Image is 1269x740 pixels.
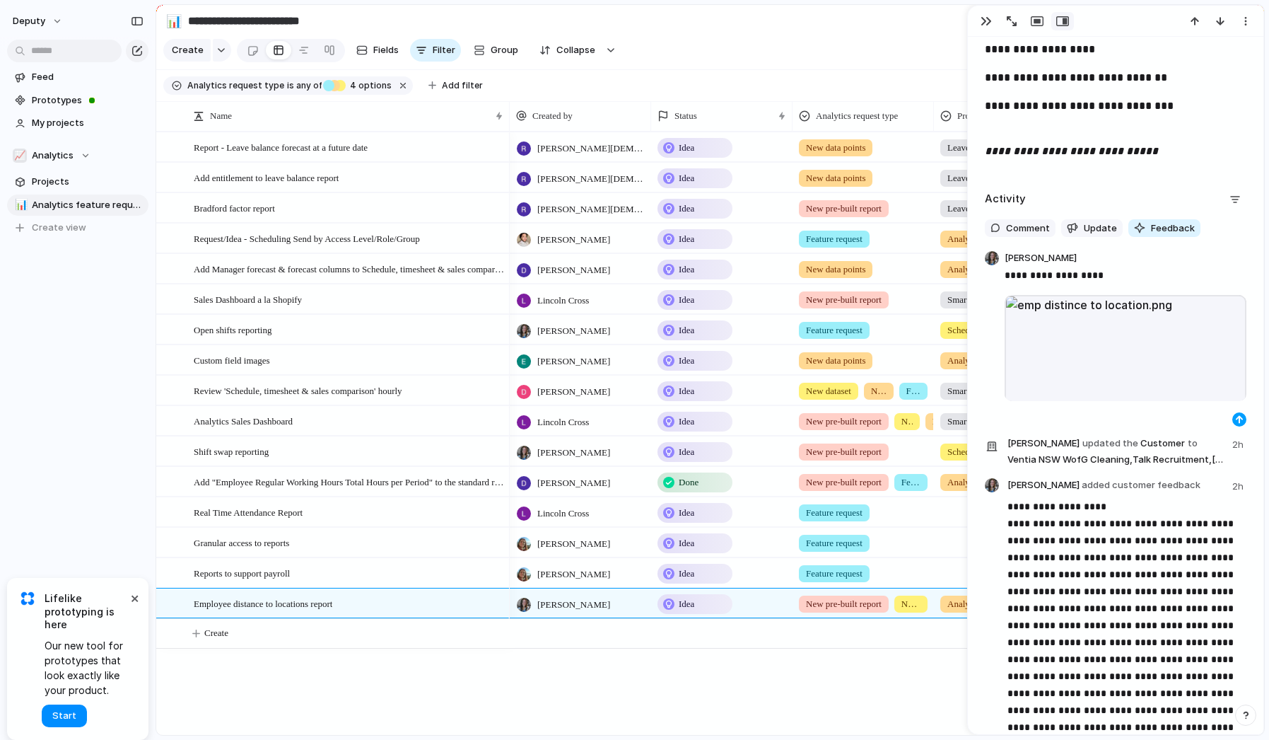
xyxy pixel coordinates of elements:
span: Idea [679,536,694,550]
span: Idea [679,354,694,368]
span: Created by [532,109,573,123]
span: Idea [679,141,694,155]
span: Idea [679,293,694,307]
span: [PERSON_NAME][DEMOGRAPHIC_DATA] [537,172,645,186]
div: 📊 [15,197,25,213]
span: Create [204,626,228,640]
span: [PERSON_NAME] [537,233,610,247]
button: Comment [985,219,1055,238]
span: Leave [947,171,970,185]
span: Granular access to reports [194,534,289,550]
span: Update [1084,221,1117,236]
span: Open shifts reporting [194,321,271,337]
span: Smart Scheduling [947,293,1013,307]
span: [PERSON_NAME] [1005,251,1077,267]
span: Idea [679,262,694,277]
span: Real Time Attendance Report [194,504,303,520]
span: New pre-built report [806,445,882,459]
span: [PERSON_NAME] [1007,478,1200,492]
span: Customer [1007,435,1224,467]
span: Analytics feature requests [32,198,144,212]
button: Group [467,39,525,62]
span: Filter [433,43,455,57]
span: Lincoln Cross [537,415,589,429]
span: [PERSON_NAME] [537,567,610,582]
span: Create view [32,221,86,235]
a: Feed [7,67,148,88]
span: Projects [32,175,144,189]
span: Lincoln Cross [537,507,589,521]
span: Add entitlement to leave balance report [194,169,339,185]
span: Analytics [947,232,983,246]
button: Start [42,705,87,727]
span: Ventia NSW WofG Cleaning , Talk Recruitment , [PERSON_NAME] Solutions , Sirius People , SkinCure [1007,453,1224,467]
span: New dataset [901,597,920,611]
a: 📊Analytics feature requests [7,195,148,216]
span: Analytics [947,262,983,277]
span: New pre-built report [806,475,882,490]
span: Feature request [806,323,862,337]
a: Projects [7,171,148,192]
span: Idea [679,506,694,520]
span: Idea [679,323,694,337]
span: Sales Dashboard a la Shopify [194,291,302,307]
span: New pre-built report [806,415,882,429]
span: Smart Scheduling [947,415,1013,429]
span: 2h [1232,480,1246,494]
span: Smart Scheduling [947,384,1013,398]
span: [PERSON_NAME] [537,598,610,612]
span: Analytics Sales Dashboard [194,412,293,429]
span: Add "Employee Regular Working Hours Total Hours per Period" to the standard report > Team Member ... [194,473,505,490]
span: Idea [679,567,694,581]
span: [PERSON_NAME] [537,476,610,490]
span: My projects [32,116,144,130]
span: New data points [932,415,944,429]
span: is [287,79,294,92]
span: Create [172,43,204,57]
span: [PERSON_NAME][DEMOGRAPHIC_DATA] [537,141,645,156]
span: [PERSON_NAME] [537,354,610,369]
span: New data points [806,262,865,277]
span: Shift swap reporting [194,443,269,459]
span: Add Manager forecast & forecast columns to Schedule, timesheet & sales comparison report [194,260,505,277]
span: Analytics [32,149,74,163]
span: [PERSON_NAME] [537,446,610,460]
span: [PERSON_NAME] [1007,437,1080,451]
span: 2h [1232,435,1246,452]
span: Leave [947,141,970,155]
span: Custom field images [194,352,270,368]
button: isany of [284,78,324,93]
span: added customer feedback [1082,479,1200,490]
span: New pre-built report [806,293,882,307]
button: 📊 [13,198,27,212]
span: Lincoln Cross [537,294,589,308]
div: 📈 [13,149,27,163]
span: Feature request [906,384,920,398]
button: Create [163,39,211,62]
span: updated the [1082,437,1138,451]
span: Name [210,109,232,123]
span: [PERSON_NAME] [537,324,610,338]
span: Leave [947,202,970,216]
span: Feature request [901,475,920,490]
span: Employee distance to locations report [194,595,332,611]
span: Analytics request type [187,79,284,92]
span: Request/Idea - Scheduling Send by Access Level/Role/Group [194,230,420,246]
span: [PERSON_NAME] [537,263,610,277]
span: to [1188,437,1198,451]
button: Update [1061,219,1123,238]
a: My projects [7,112,148,134]
span: New dataset [806,384,851,398]
span: Feature request [806,536,862,550]
span: Report - Leave balance forecast at a future date [194,139,368,155]
span: [PERSON_NAME] [537,537,610,551]
span: [PERSON_NAME][DEMOGRAPHIC_DATA] [537,202,645,216]
h2: Activity [985,191,1026,207]
span: Idea [679,171,694,185]
span: options [346,79,392,92]
span: 4 [346,80,358,91]
button: 📊 [163,10,185,33]
span: Lifelike prototyping is here [45,592,127,631]
span: Status [674,109,697,123]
